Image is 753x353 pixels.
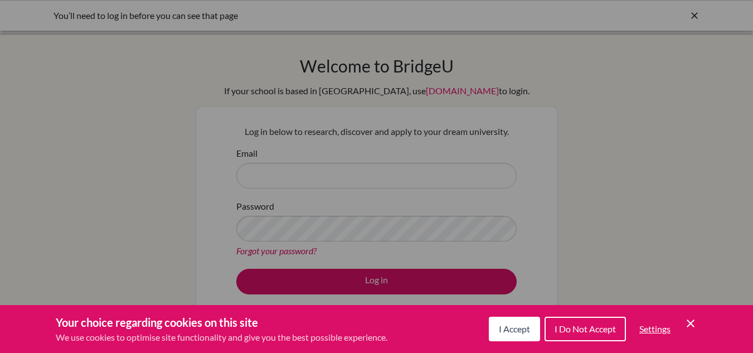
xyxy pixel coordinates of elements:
[489,317,540,341] button: I Accept
[499,323,530,334] span: I Accept
[639,323,671,334] span: Settings
[555,323,616,334] span: I Do Not Accept
[56,314,387,331] h3: Your choice regarding cookies on this site
[630,318,679,340] button: Settings
[545,317,626,341] button: I Do Not Accept
[56,331,387,344] p: We use cookies to optimise site functionality and give you the best possible experience.
[684,317,697,330] button: Save and close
